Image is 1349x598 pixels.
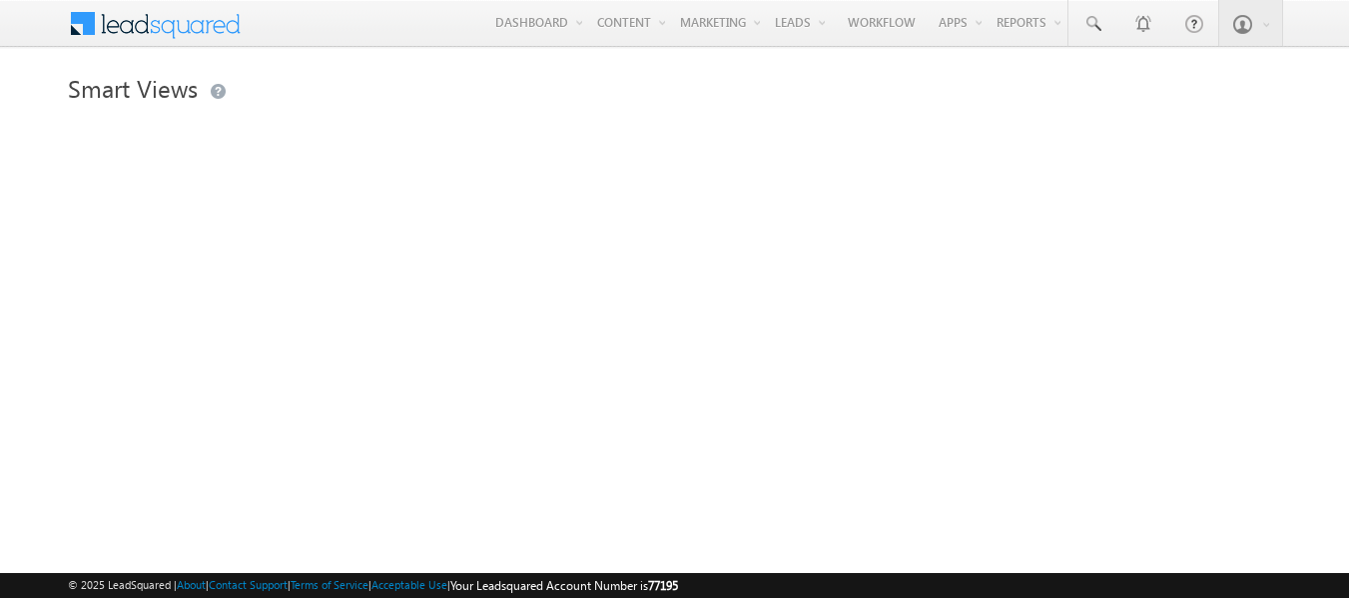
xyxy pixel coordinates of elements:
[450,578,678,593] span: Your Leadsquared Account Number is
[648,578,678,593] span: 77195
[209,578,288,591] a: Contact Support
[371,578,447,591] a: Acceptable Use
[177,578,206,591] a: About
[68,72,198,104] span: Smart Views
[291,578,368,591] a: Terms of Service
[68,576,678,595] span: © 2025 LeadSquared | | | | |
